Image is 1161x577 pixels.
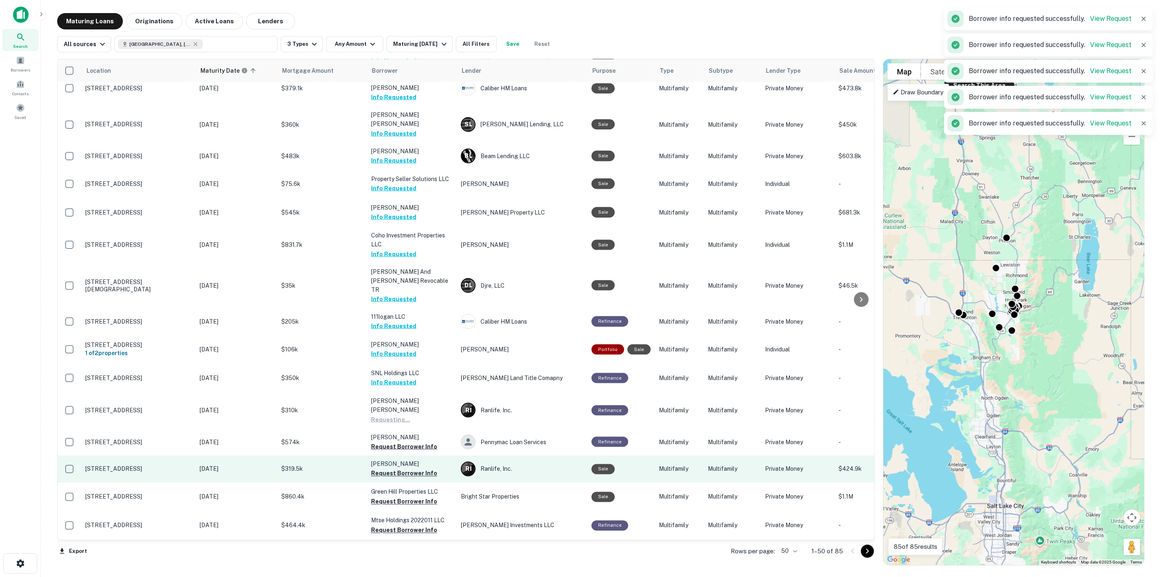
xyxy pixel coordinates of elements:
[969,40,1132,50] p: Borrower info requested successfully.
[85,438,191,446] p: [STREET_ADDRESS]
[461,240,583,249] p: [PERSON_NAME]
[592,280,615,291] div: Sale
[765,208,830,217] p: Private Money
[200,240,273,249] p: [DATE]
[659,152,700,161] p: Multifamily
[371,294,416,304] button: Info Requested
[765,120,830,129] p: Private Money
[708,373,757,382] p: Multifamily
[371,203,453,212] p: [PERSON_NAME]
[281,120,363,129] p: $360k
[592,373,628,383] div: This loan purpose was for refinancing
[838,152,904,161] p: $603.8k
[85,349,191,358] h6: 1 of 2 properties
[85,318,191,325] p: [STREET_ADDRESS]
[708,438,757,447] p: Multifamily
[200,66,240,75] h6: Maturity Date
[371,312,453,321] p: 111logan LLC
[465,465,471,474] p: R I
[969,92,1132,102] p: Borrower info requested successfully.
[200,66,248,75] div: Maturity dates displayed may be estimated. Please contact the lender for the most accurate maturi...
[200,373,273,382] p: [DATE]
[778,545,798,557] div: 50
[708,208,757,217] p: Multifamily
[660,66,674,76] span: Type
[200,345,273,354] p: [DATE]
[731,546,775,556] p: Rows per page:
[371,92,416,102] button: Info Requested
[1090,93,1132,101] a: View Request
[281,281,363,290] p: $35k
[529,36,556,52] button: Reset
[281,84,363,93] p: $379.1k
[186,13,243,29] button: Active Loans
[765,84,830,93] p: Private Money
[2,53,38,75] div: Borrowers
[461,315,475,329] img: picture
[838,208,904,217] p: $681.3k
[371,340,453,349] p: [PERSON_NAME]
[281,373,363,382] p: $350k
[659,281,700,290] p: Multifamily
[587,59,655,82] th: Purpose
[659,373,700,382] p: Multifamily
[2,29,38,51] a: Search
[838,240,904,249] p: $1.1M
[371,469,437,479] button: Request Borrower Info
[765,406,830,415] p: Private Money
[281,240,363,249] p: $831.7k
[372,66,398,76] span: Borrower
[367,59,457,82] th: Borrower
[371,442,437,452] button: Request Borrower Info
[13,43,28,49] span: Search
[838,84,904,93] p: $473.8k
[371,231,453,249] p: Coho Investment Properties LLC
[85,374,191,382] p: [STREET_ADDRESS]
[371,460,453,469] p: [PERSON_NAME]
[196,59,277,82] th: Maturity dates displayed may be estimated. Please contact the lender for the most accurate maturi...
[1090,119,1132,127] a: View Request
[462,66,481,76] span: Lender
[461,435,583,450] div: Pennymac Loan Services
[85,241,191,248] p: [STREET_ADDRESS]
[708,492,757,501] p: Multifamily
[659,208,700,217] p: Multifamily
[85,180,191,188] p: [STREET_ADDRESS]
[708,240,757,249] p: Multifamily
[592,83,615,94] div: Sale
[708,179,757,188] p: Multifamily
[592,521,628,531] div: This loan purpose was for refinancing
[885,555,912,565] a: Open this area in Google Maps (opens a new window)
[592,66,626,76] span: Purpose
[659,317,700,326] p: Multifamily
[81,59,196,82] th: Location
[461,345,583,354] p: [PERSON_NAME]
[708,465,757,474] p: Multifamily
[765,492,830,501] p: Private Money
[1090,67,1132,75] a: View Request
[708,345,757,354] p: Multifamily
[85,407,191,414] p: [STREET_ADDRESS]
[461,117,583,132] div: [PERSON_NAME] Lending, LLC
[13,7,29,23] img: capitalize-icon.png
[708,317,757,326] p: Multifamily
[761,59,834,82] th: Lender Type
[200,492,273,501] p: [DATE]
[765,179,830,188] p: Individual
[281,152,363,161] p: $483k
[85,493,191,501] p: [STREET_ADDRESS]
[708,406,757,415] p: Multifamily
[371,174,453,183] p: Property Seller Solutions LLC
[969,66,1132,76] p: Borrower info requested successfully.
[592,344,624,355] div: This is a portfolio loan with 2 properties
[371,349,416,359] button: Info Requested
[709,66,733,76] span: Subtype
[659,345,700,354] p: Multifamily
[885,555,912,565] img: Google
[371,110,453,128] p: [PERSON_NAME] [PERSON_NAME]
[592,464,615,474] div: Sale
[129,40,191,48] span: [GEOGRAPHIC_DATA], [GEOGRAPHIC_DATA], [GEOGRAPHIC_DATA]
[887,63,921,80] button: Show street map
[2,76,38,98] div: Contacts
